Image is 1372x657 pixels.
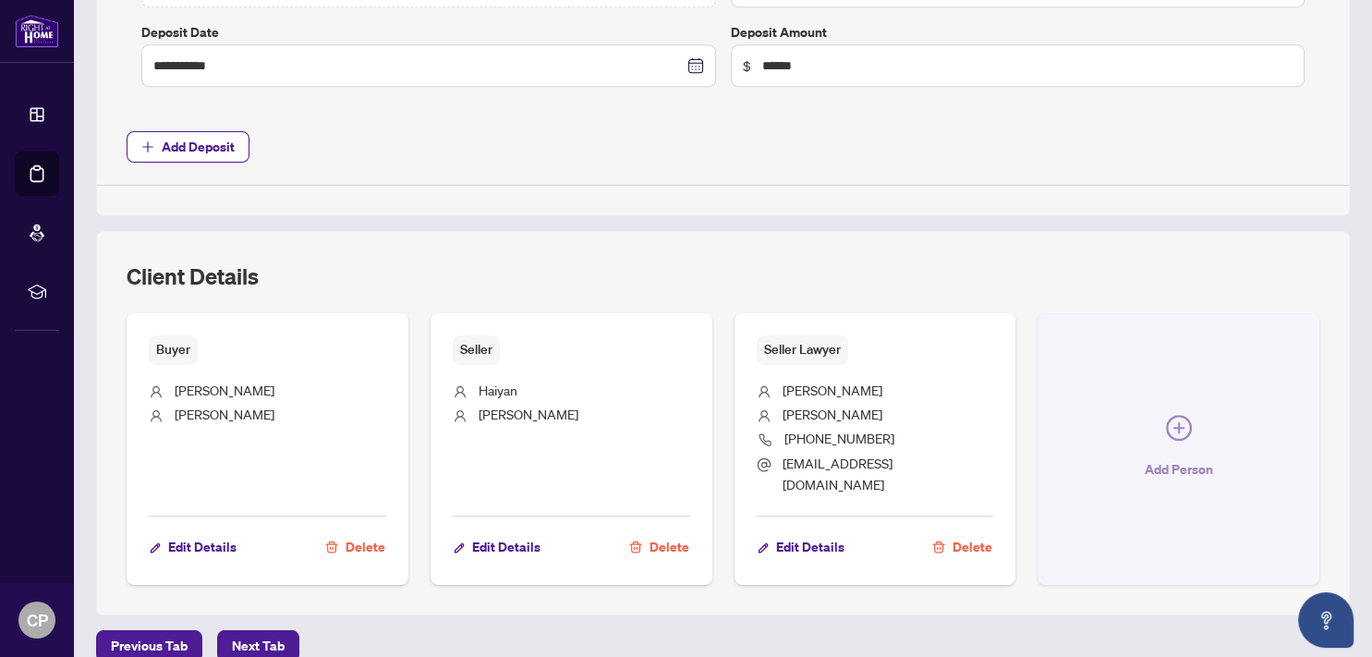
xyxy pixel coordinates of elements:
[453,335,500,364] span: Seller
[783,382,882,398] span: [PERSON_NAME]
[953,532,992,562] span: Delete
[15,14,59,48] img: logo
[731,22,1305,43] label: Deposit Amount
[324,531,386,563] button: Delete
[628,531,690,563] button: Delete
[472,532,540,562] span: Edit Details
[168,532,237,562] span: Edit Details
[162,132,235,162] span: Add Deposit
[776,532,844,562] span: Edit Details
[784,430,894,446] span: [PHONE_NUMBER]
[479,406,578,422] span: [PERSON_NAME]
[27,607,48,633] span: CP
[783,406,882,422] span: [PERSON_NAME]
[479,382,517,398] span: Haiyan
[1298,592,1354,648] button: Open asap
[757,335,848,364] span: Seller Lawyer
[1166,415,1192,441] span: plus-circle
[175,406,274,422] span: [PERSON_NAME]
[757,531,845,563] button: Edit Details
[141,140,154,153] span: plus
[743,55,751,76] span: $
[453,531,541,563] button: Edit Details
[149,531,237,563] button: Edit Details
[175,382,274,398] span: [PERSON_NAME]
[141,22,716,43] label: Deposit Date
[783,455,892,493] span: [EMAIL_ADDRESS][DOMAIN_NAME]
[931,531,993,563] button: Delete
[650,532,689,562] span: Delete
[346,532,385,562] span: Delete
[149,335,198,364] span: Buyer
[127,262,259,291] h2: Client Details
[127,131,249,163] button: Add Deposit
[1038,313,1319,585] button: Add Person
[1145,455,1213,484] span: Add Person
